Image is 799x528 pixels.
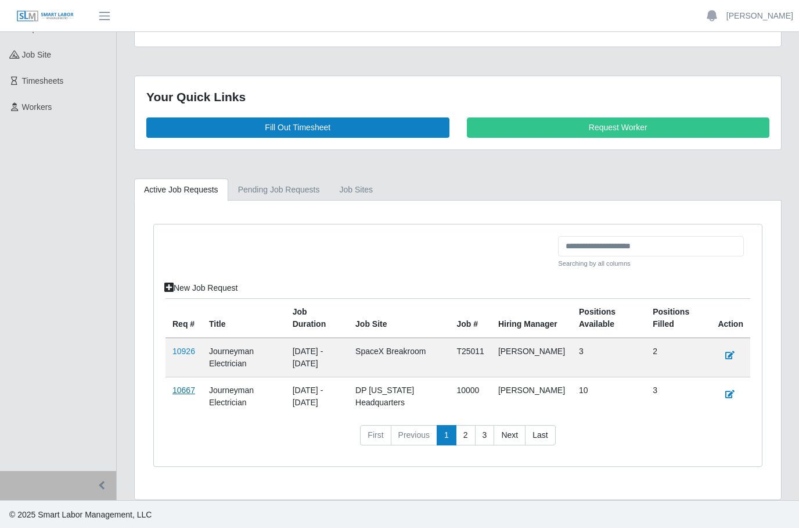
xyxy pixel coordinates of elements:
td: 10 [572,377,646,416]
td: T25011 [449,338,491,377]
td: Journeyman Electrician [202,338,286,377]
nav: pagination [165,425,750,455]
th: Job # [449,298,491,338]
th: Positions Filled [646,298,711,338]
td: 3 [646,377,711,416]
a: [PERSON_NAME] [726,10,793,22]
div: Your Quick Links [146,88,769,106]
a: 2 [456,425,476,446]
th: Req # [165,298,202,338]
a: Active Job Requests [134,179,228,201]
a: Next [494,425,526,446]
td: Journeyman Electrician [202,377,286,416]
a: 1 [437,425,456,446]
td: 2 [646,338,711,377]
a: Fill Out Timesheet [146,117,449,138]
a: 3 [475,425,495,446]
td: [DATE] - [DATE] [286,338,348,377]
td: DP [US_STATE] Headquarters [348,377,449,416]
td: SpaceX Breakroom [348,338,449,377]
span: © 2025 Smart Labor Management, LLC [9,510,152,519]
span: job site [22,50,52,59]
th: Hiring Manager [491,298,572,338]
a: job sites [330,179,383,201]
a: 10667 [172,386,195,395]
a: New Job Request [157,278,246,298]
th: Title [202,298,286,338]
a: Request Worker [467,117,770,138]
th: Action [711,298,750,338]
a: Last [525,425,555,446]
th: Job Duration [286,298,348,338]
a: 10926 [172,347,195,356]
small: Searching by all columns [558,259,744,269]
a: Pending Job Requests [228,179,330,201]
td: 3 [572,338,646,377]
td: [DATE] - [DATE] [286,377,348,416]
td: [PERSON_NAME] [491,338,572,377]
td: 10000 [449,377,491,416]
span: Timesheets [22,76,64,85]
td: [PERSON_NAME] [491,377,572,416]
img: SLM Logo [16,10,74,23]
span: Workers [22,102,52,112]
th: Positions Available [572,298,646,338]
th: job site [348,298,449,338]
